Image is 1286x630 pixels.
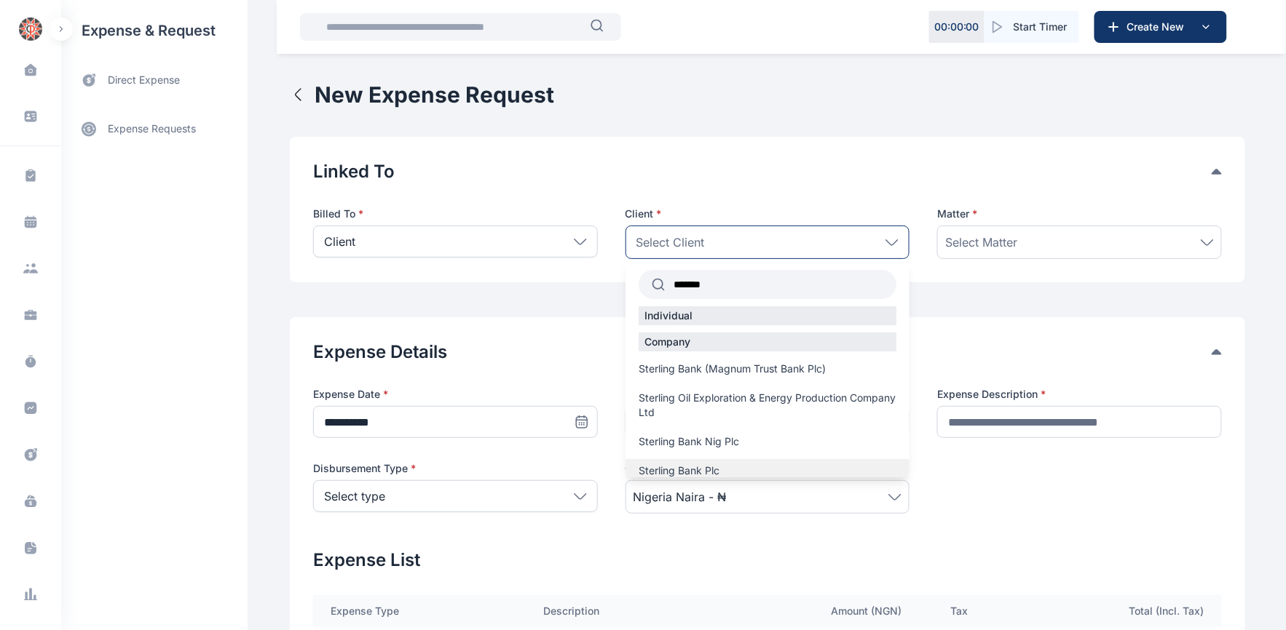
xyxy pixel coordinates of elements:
th: Tax [934,595,1098,627]
h2: Expense List [313,549,1222,572]
th: Description [526,595,814,627]
label: Billed To [313,207,598,221]
div: expense requests [61,100,248,146]
span: direct expense [108,73,180,88]
p: Client [324,233,355,250]
p: Select type [324,487,385,505]
label: Expense Description [937,387,1222,402]
th: Expense Type [313,595,526,627]
button: Create New [1094,11,1227,43]
p: 00 : 00 : 00 [934,20,979,34]
span: Select Matter [945,234,1017,251]
a: expense requests [61,111,248,146]
button: Expense Details [313,340,1212,364]
h1: New Expense Request [315,81,554,108]
span: Matter [937,207,977,221]
p: Company [639,335,696,349]
p: Individual [639,308,698,323]
button: Linked To [313,160,1212,183]
p: Client [626,207,910,221]
label: Expense Date [313,387,598,402]
label: Disbursement Type [313,461,598,476]
div: Linked To [313,160,1222,183]
span: Nigeria Naira - ₦ [634,488,727,506]
span: Create New [1121,20,1197,34]
div: Expense Details [313,340,1222,364]
button: Start Timer [985,11,1079,43]
th: Amount ( NGN ) [814,595,934,627]
span: Select Client [636,234,705,251]
a: direct expense [61,61,248,100]
span: Start Timer [1014,20,1068,34]
span: Sterling Bank Nig Plc [639,434,739,449]
span: Sterling Oil Exploration & Energy Production Company Ltd [639,391,897,420]
span: Sterling Bank (Magnum Trust Bank Plc) [639,362,826,376]
th: Total (Incl. Tax) [1097,595,1222,627]
span: Sterling Bank Plc [639,463,719,478]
